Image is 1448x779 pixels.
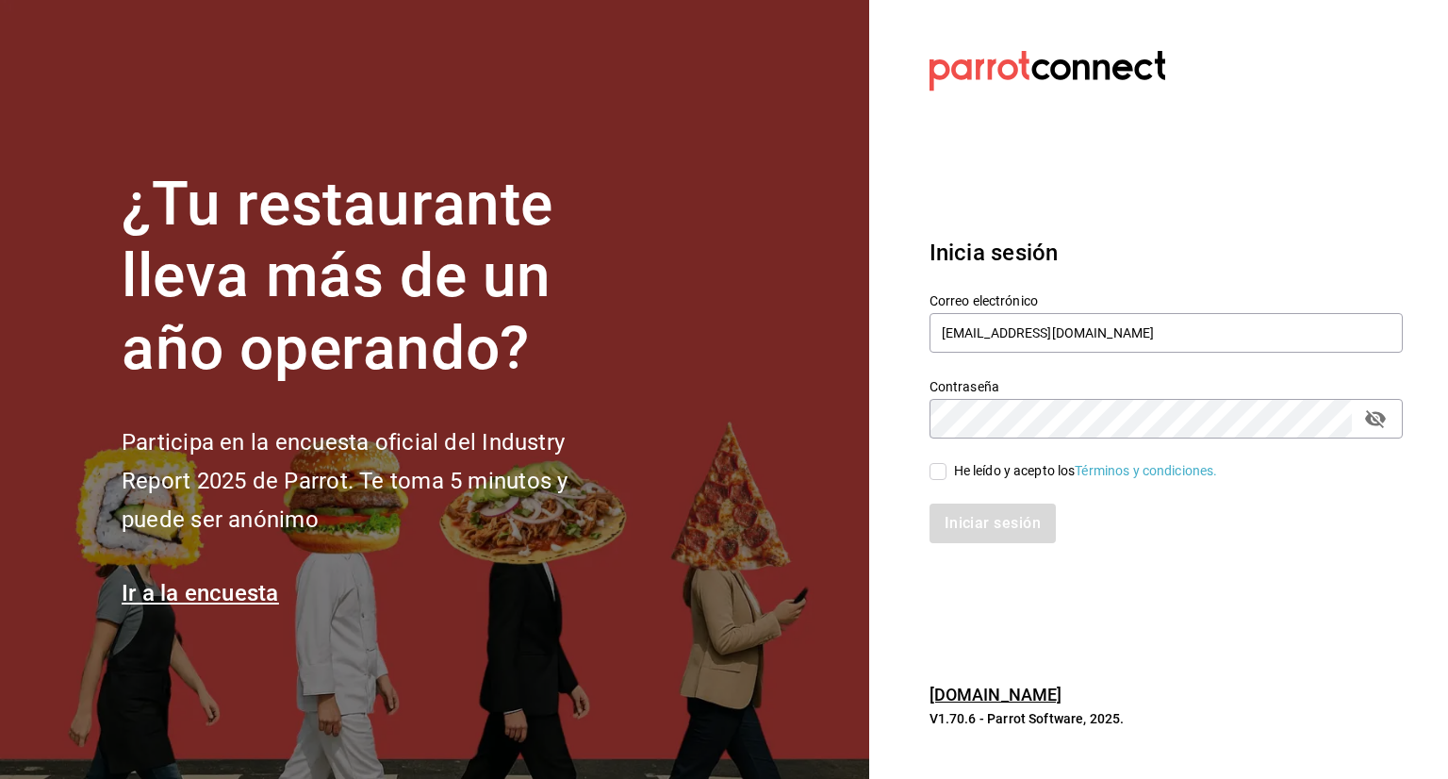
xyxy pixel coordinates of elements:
[930,293,1403,307] label: Correo electrónico
[930,379,1403,392] label: Contraseña
[930,236,1403,270] h3: Inicia sesión
[930,313,1403,353] input: Ingresa tu correo electrónico
[1075,463,1217,478] a: Términos y condiciones.
[1359,403,1391,435] button: passwordField
[930,709,1403,728] p: V1.70.6 - Parrot Software, 2025.
[122,169,631,386] h1: ¿Tu restaurante lleva más de un año operando?
[954,461,1218,481] div: He leído y acepto los
[122,423,631,539] h2: Participa en la encuesta oficial del Industry Report 2025 de Parrot. Te toma 5 minutos y puede se...
[122,580,279,606] a: Ir a la encuesta
[930,685,1062,704] a: [DOMAIN_NAME]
